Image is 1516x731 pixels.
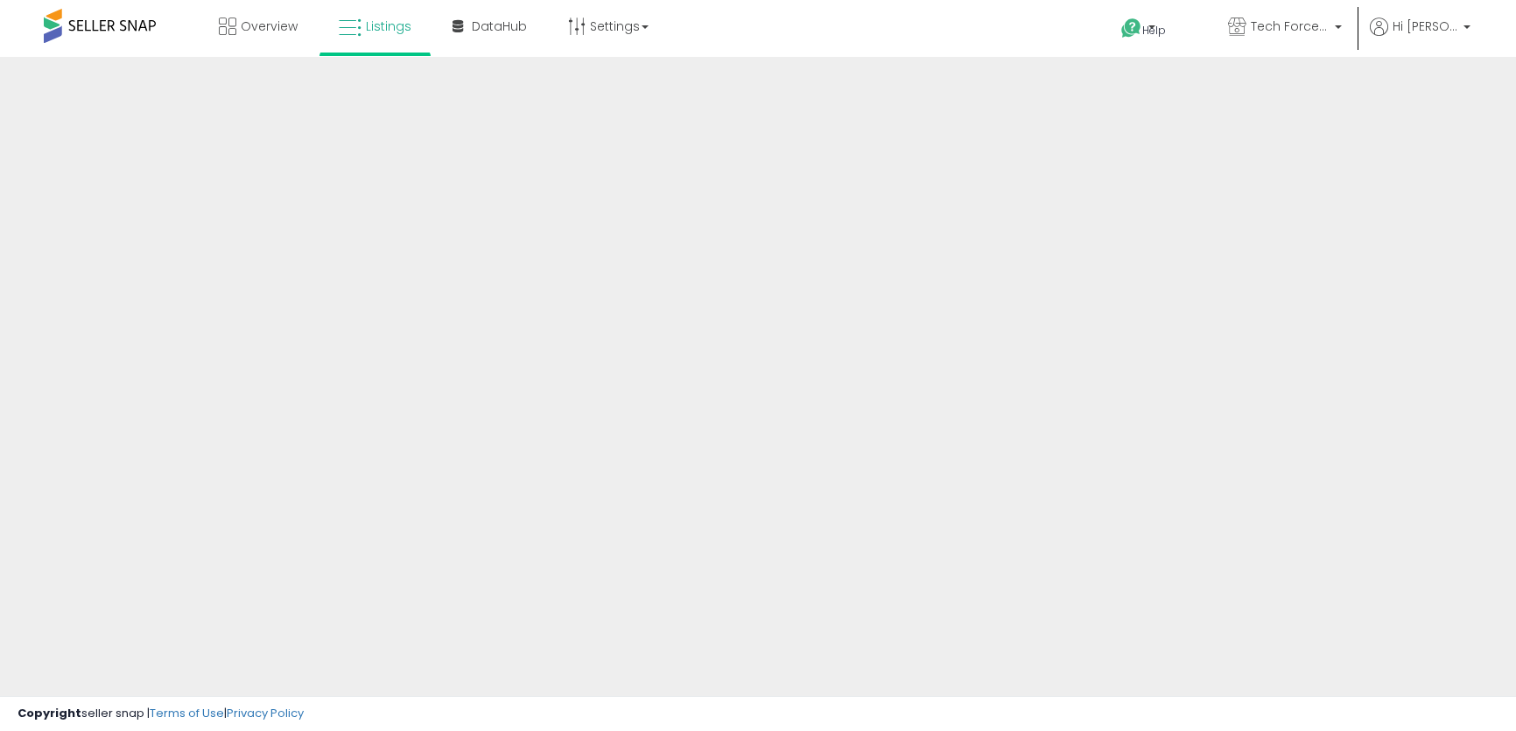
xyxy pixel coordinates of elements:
a: Help [1107,4,1200,57]
span: Listings [366,18,411,35]
strong: Copyright [18,705,81,721]
i: Get Help [1120,18,1142,39]
a: Privacy Policy [227,705,304,721]
span: Help [1142,23,1166,38]
a: Terms of Use [150,705,224,721]
div: seller snap | | [18,706,304,722]
span: Tech Force Supplies [1251,18,1330,35]
a: Hi [PERSON_NAME] [1370,18,1470,57]
span: DataHub [472,18,527,35]
span: Overview [241,18,298,35]
span: Hi [PERSON_NAME] [1393,18,1458,35]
